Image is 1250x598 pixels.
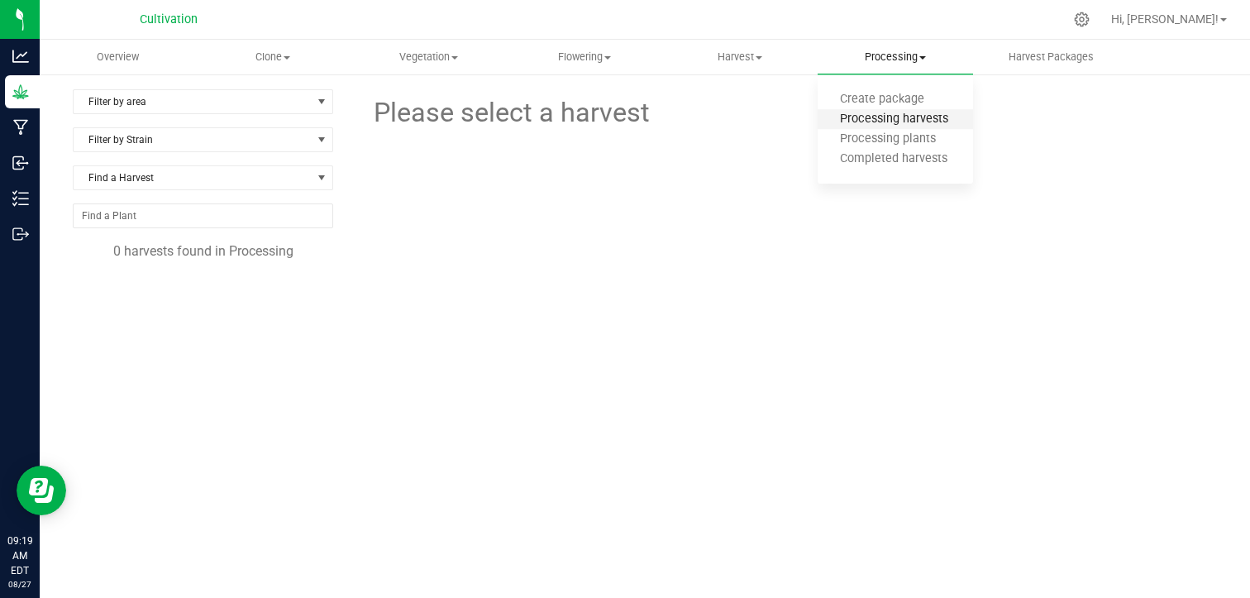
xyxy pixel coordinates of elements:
span: Vegetation [351,50,505,65]
a: Overview [40,40,195,74]
p: 09:19 AM EDT [7,533,32,578]
div: 0 harvests found in Processing [73,242,333,261]
iframe: Resource center [17,466,66,515]
span: Completed harvests [818,152,970,166]
span: Overview [74,50,161,65]
span: Processing [818,50,973,65]
span: Cultivation [140,12,198,26]
span: Please select a harvest [371,93,650,133]
span: Hi, [PERSON_NAME]! [1111,12,1219,26]
a: Flowering [507,40,662,74]
inline-svg: Outbound [12,226,29,242]
inline-svg: Inbound [12,155,29,171]
span: Flowering [508,50,661,65]
span: Clone [196,50,350,65]
inline-svg: Inventory [12,190,29,207]
span: Processing harvests [818,112,971,127]
p: 08/27 [7,578,32,591]
inline-svg: Manufacturing [12,119,29,136]
a: Clone [195,40,351,74]
span: Harvest Packages [986,50,1116,65]
inline-svg: Grow [12,84,29,100]
span: Processing plants [818,132,958,146]
span: Harvest [663,50,817,65]
a: Harvest [662,40,818,74]
span: Filter by Strain [74,128,312,151]
span: Filter by area [74,90,312,113]
a: Processing Create package Processing harvests Processing plants Completed harvests [818,40,973,74]
a: Harvest Packages [973,40,1128,74]
a: Vegetation [351,40,506,74]
inline-svg: Analytics [12,48,29,65]
span: Create package [818,93,947,107]
span: select [312,90,332,113]
span: Find a Harvest [74,166,312,189]
div: Manage settings [1071,12,1092,27]
input: NO DATA FOUND [74,204,332,227]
